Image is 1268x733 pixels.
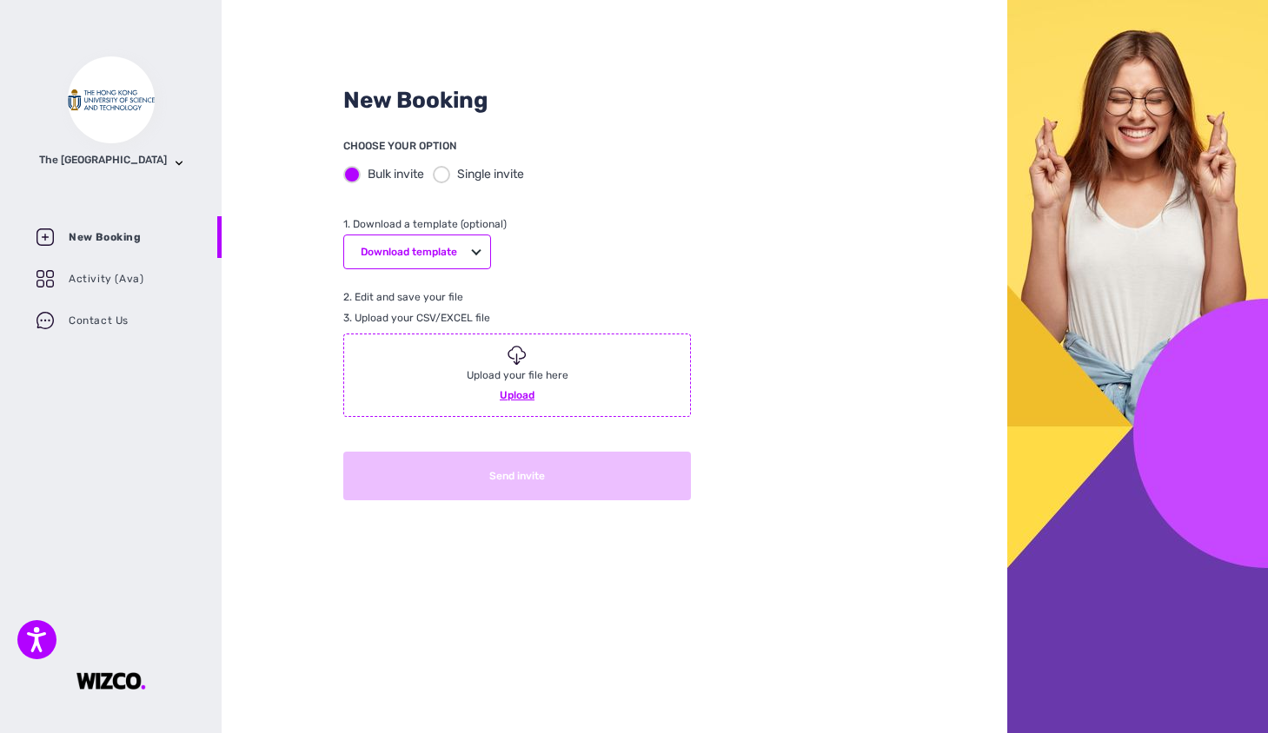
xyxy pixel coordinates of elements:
[35,310,56,331] img: contact-us-menu.69139232.svg
[343,214,691,234] p: 1. Download a template (optional)
[39,154,167,166] h3: The [GEOGRAPHIC_DATA]
[500,385,534,406] p: Upload
[343,287,691,307] p: 2. Edit and save your file
[467,370,568,380] p: Upload your file here
[176,160,183,167] img: chevron.5429b6f7.svg
[343,234,491,269] button: Download template
[457,165,524,183] div: Single invite
[68,89,155,110] img: company_logo.svg
[35,227,56,248] img: booking-menu.9b7fd395.svg
[343,307,691,328] p: 3. Upload your CSV/EXCEL file
[343,135,691,156] p: CHOOSE YOUR OPTION
[343,452,691,500] button: Send invite
[343,87,886,115] h2: New Booking
[368,165,424,183] div: Bulk invite
[35,268,56,289] img: dashboard-menu.95417094.svg
[76,672,146,690] img: IauMAAAAASUVORK5CYII=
